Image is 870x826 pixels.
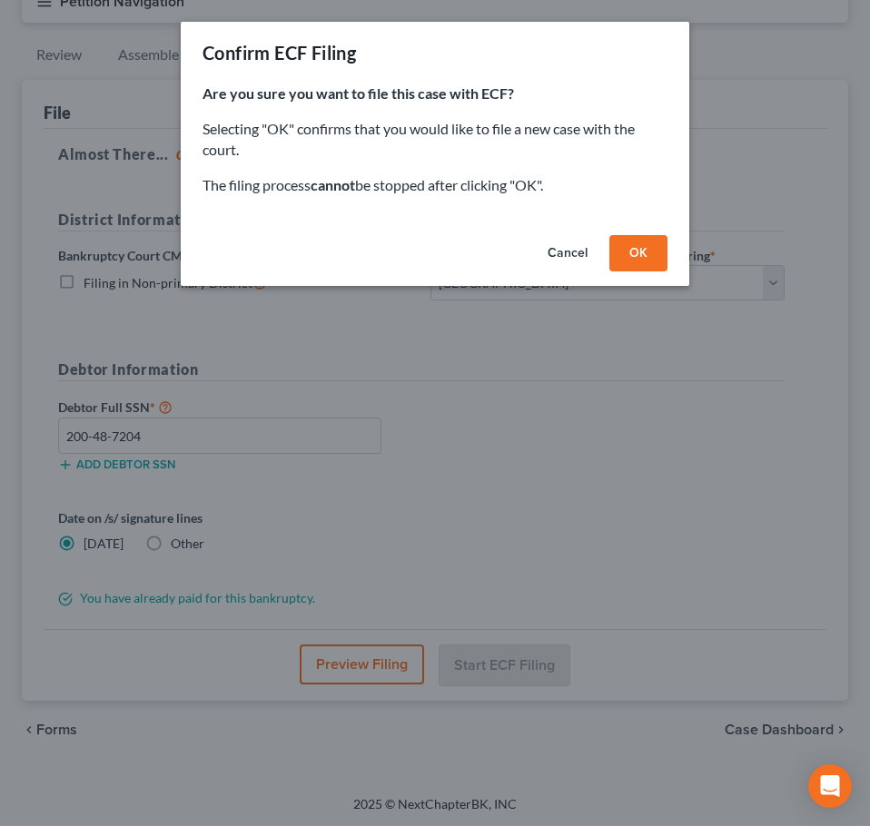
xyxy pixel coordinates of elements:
button: Cancel [533,235,602,271]
button: OK [609,235,667,271]
strong: cannot [311,176,355,193]
strong: Are you sure you want to file this case with ECF? [203,84,514,102]
div: Confirm ECF Filing [203,40,356,65]
p: Selecting "OK" confirms that you would like to file a new case with the court. [203,119,667,161]
div: Open Intercom Messenger [808,764,852,808]
p: The filing process be stopped after clicking "OK". [203,175,667,196]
